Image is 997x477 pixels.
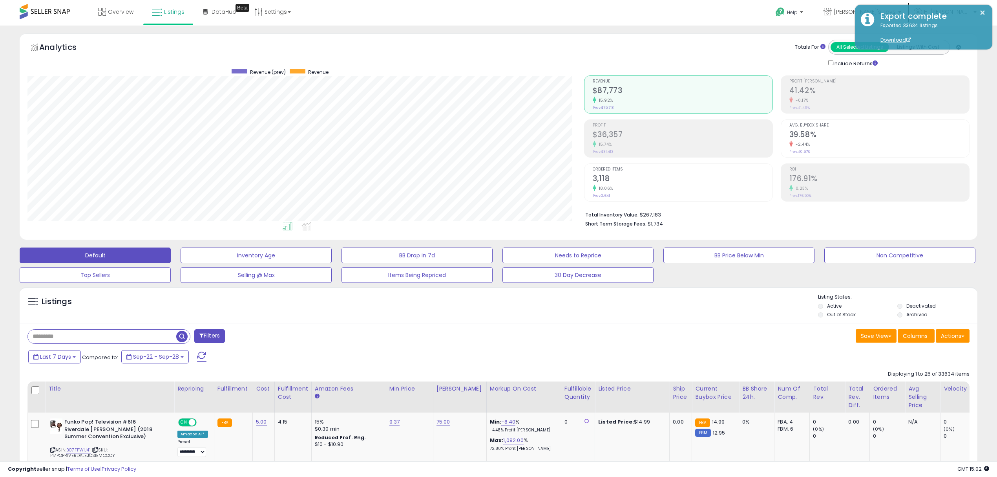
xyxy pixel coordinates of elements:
a: B07FPW1J41 [66,447,91,453]
a: 1,092.00 [503,437,523,444]
h2: $36,357 [593,130,772,141]
b: Listed Price: [598,418,634,426]
div: ASIN: [50,418,168,468]
div: % [490,437,555,451]
small: (0%) [944,426,955,432]
a: Terms of Use [67,465,100,473]
button: Sep-22 - Sep-28 [121,350,189,363]
label: Out of Stock [827,311,856,318]
small: Prev: 176.50% [789,193,811,198]
p: -4.48% Profit [PERSON_NAME] [490,427,555,433]
div: Repricing [177,385,211,393]
span: Sep-22 - Sep-28 [133,353,179,361]
div: 0 [873,418,905,426]
h2: 41.42% [789,86,969,97]
span: Revenue [593,79,772,84]
div: Ship Price [673,385,688,401]
a: 5.00 [256,418,267,426]
small: Prev: 2,641 [593,193,610,198]
div: Amazon Fees [315,385,383,393]
span: OFF [195,419,208,426]
button: × [979,8,986,18]
small: -2.44% [793,141,810,147]
button: Items Being Repriced [341,267,493,283]
b: Max: [490,437,504,444]
button: Actions [936,329,970,343]
span: Ordered Items [593,167,772,172]
small: FBM [695,429,710,437]
h5: Analytics [39,42,92,55]
button: BB Drop in 7d [341,248,493,263]
span: Revenue [308,69,329,75]
span: Compared to: [82,354,118,361]
button: Default [20,248,171,263]
div: Total Rev. [813,385,842,401]
li: $267,183 [585,209,964,219]
div: Preset: [177,439,208,457]
span: Last 7 Days [40,353,71,361]
small: 15.74% [596,141,612,147]
b: Short Term Storage Fees: [585,220,646,227]
button: All Selected Listings [831,42,889,52]
div: Totals For [795,44,825,51]
small: Prev: 40.57% [789,149,810,154]
div: 0% [742,418,768,426]
span: ON [179,419,189,426]
div: 0 [873,433,905,440]
div: Listed Price [598,385,666,393]
button: Needs to Reprice [502,248,654,263]
span: Profit [593,123,772,128]
div: FBM: 6 [778,426,803,433]
small: FBA [217,418,232,427]
small: FBA [695,418,710,427]
div: 4.15 [278,418,305,426]
h2: 176.91% [789,174,969,185]
img: 41zmlI11jPL._SL40_.jpg [50,418,62,434]
strong: Copyright [8,465,37,473]
button: Selling @ Max [181,267,332,283]
div: 15% [315,418,380,426]
a: 75.00 [436,418,450,426]
div: Title [48,385,171,393]
a: 9.37 [389,418,400,426]
p: Listing States: [818,294,977,301]
div: N/A [908,418,934,426]
span: | SKU: 147POPRIVERDALEJOSIEMCCOY [50,447,115,459]
a: Download [880,37,911,43]
small: -0.17% [793,97,809,103]
button: Filters [194,329,225,343]
div: Amazon AI * [177,431,208,438]
button: Top Sellers [20,267,171,283]
div: % [490,418,555,433]
h2: 39.58% [789,130,969,141]
small: (0%) [873,426,884,432]
b: Total Inventory Value: [585,211,639,218]
div: Avg Selling Price [908,385,937,409]
p: 72.80% Profit [PERSON_NAME] [490,446,555,451]
div: 0.00 [848,418,864,426]
small: Prev: $75,718 [593,105,614,110]
span: 2025-10-6 15:02 GMT [957,465,989,473]
div: $0.30 min [315,426,380,433]
small: 18.06% [596,185,613,191]
div: Displaying 1 to 25 of 33634 items [888,371,970,378]
small: Prev: 41.49% [789,105,810,110]
span: Revenue (prev) [250,69,286,75]
a: Help [769,1,811,26]
div: Include Returns [822,59,887,68]
div: 0 [564,418,589,426]
small: Amazon Fees. [315,393,320,400]
span: Help [787,9,798,16]
div: Ordered Items [873,385,902,401]
div: Num of Comp. [778,385,806,401]
div: Fulfillment [217,385,249,393]
small: 0.23% [793,185,808,191]
h5: Listings [42,296,72,307]
i: Get Help [775,7,785,17]
span: 14.99 [712,418,725,426]
label: Deactivated [906,303,936,309]
div: $10 - $10.90 [315,441,380,448]
span: 12.95 [713,429,725,437]
b: Reduced Prof. Rng. [315,434,366,441]
button: Columns [898,329,935,343]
